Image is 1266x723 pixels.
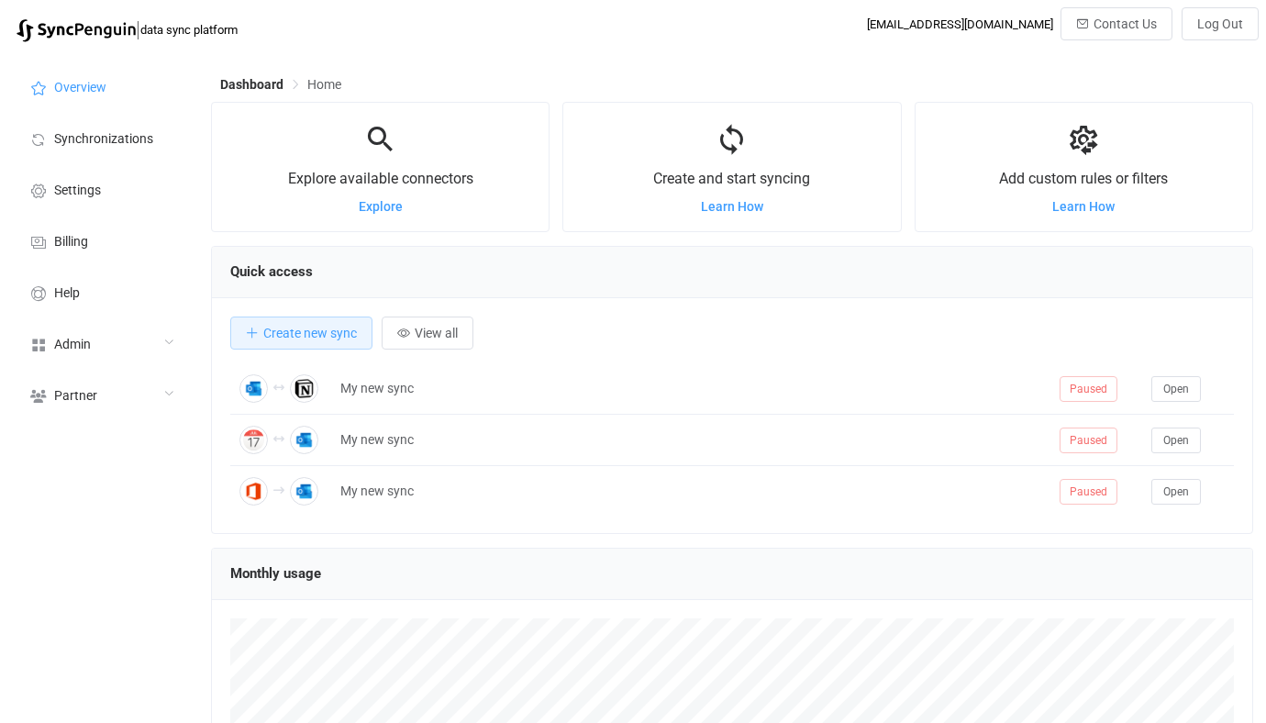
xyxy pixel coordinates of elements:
span: Contact Us [1094,17,1157,31]
span: Quick access [230,263,313,280]
a: Settings [9,163,193,215]
span: Billing [54,235,88,250]
span: Partner [54,389,97,404]
a: Explore [359,199,403,214]
span: Admin [54,338,91,352]
button: View all [382,317,473,350]
span: Create new sync [263,326,357,340]
span: Synchronizations [54,132,153,147]
span: Add custom rules or filters [999,170,1168,187]
span: Home [307,77,341,92]
a: Learn How [1052,199,1115,214]
span: Log Out [1197,17,1243,31]
span: data sync platform [140,23,238,37]
a: |data sync platform [17,17,238,42]
span: Help [54,286,80,301]
span: View all [415,326,458,340]
button: Contact Us [1061,7,1172,40]
button: Create new sync [230,317,372,350]
a: Learn How [701,199,763,214]
span: Overview [54,81,106,95]
span: Explore available connectors [288,170,473,187]
span: Monthly usage [230,565,321,582]
button: Log Out [1182,7,1259,40]
a: Help [9,266,193,317]
span: Dashboard [220,77,283,92]
div: Breadcrumb [220,78,341,91]
span: Settings [54,184,101,198]
a: Overview [9,61,193,112]
span: | [136,17,140,42]
div: [EMAIL_ADDRESS][DOMAIN_NAME] [867,17,1053,31]
span: Create and start syncing [653,170,810,187]
a: Synchronizations [9,112,193,163]
img: syncpenguin.svg [17,19,136,42]
a: Billing [9,215,193,266]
